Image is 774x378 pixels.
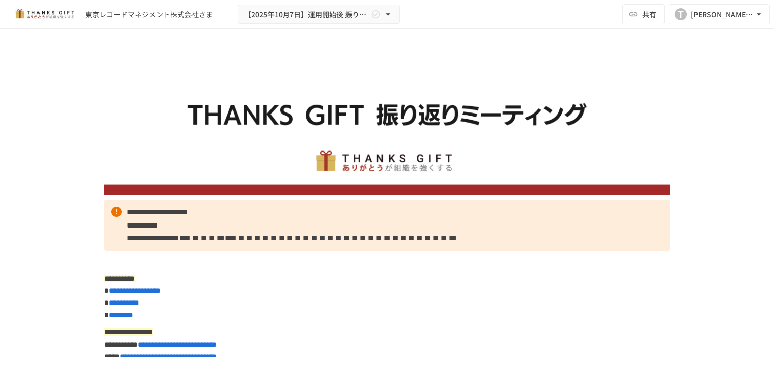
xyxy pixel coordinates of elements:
[642,9,656,20] span: 共有
[675,8,687,20] div: T
[691,8,754,21] div: [PERSON_NAME][EMAIL_ADDRESS][DOMAIN_NAME]
[12,6,77,22] img: mMP1OxWUAhQbsRWCurg7vIHe5HqDpP7qZo7fRoNLXQh
[85,9,213,20] div: 東京レコードマネジメント株式会社さま
[244,8,369,21] span: 【2025年10月7日】運用開始後 振り返りミーティング
[104,54,670,195] img: pSTppPOFIv4Q9QAjbJfZ9V5P2KgKrvxDIm8r7vgeCXl
[238,5,400,24] button: 【2025年10月7日】運用開始後 振り返りミーティング
[622,4,665,24] button: 共有
[669,4,770,24] button: T[PERSON_NAME][EMAIL_ADDRESS][DOMAIN_NAME]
